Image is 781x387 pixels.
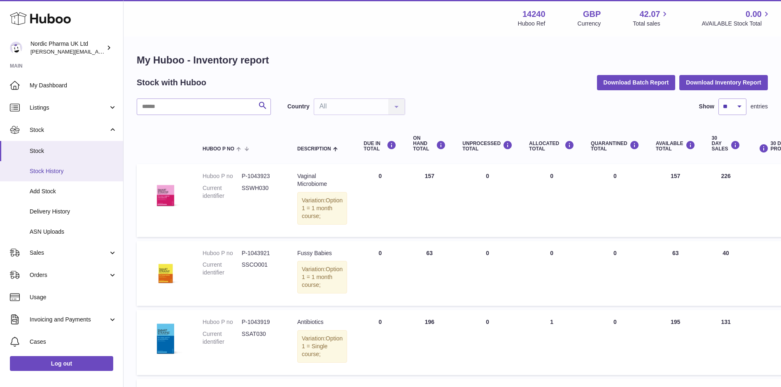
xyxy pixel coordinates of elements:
[529,141,574,152] div: ALLOCATED Total
[203,261,242,277] dt: Current identifier
[242,184,281,200] dd: SSWH030
[454,310,521,375] td: 0
[751,103,768,110] span: entries
[30,338,117,346] span: Cases
[297,172,347,188] div: Vaginal Microbiome
[203,249,242,257] dt: Huboo P no
[203,184,242,200] dt: Current identifier
[679,75,768,90] button: Download Inventory Report
[597,75,676,90] button: Download Batch Report
[583,9,601,20] strong: GBP
[30,188,117,195] span: Add Stock
[137,77,206,88] h2: Stock with Huboo
[242,172,281,180] dd: P-1043923
[297,192,347,225] div: Variation:
[203,146,234,152] span: Huboo P no
[30,271,108,279] span: Orders
[521,310,583,375] td: 1
[30,293,117,301] span: Usage
[454,241,521,306] td: 0
[633,20,669,28] span: Total sales
[145,249,186,291] img: product image
[712,136,740,152] div: 30 DAY SALES
[639,9,660,20] span: 42.07
[462,141,513,152] div: UNPROCESSED Total
[203,330,242,346] dt: Current identifier
[648,310,704,375] td: 195
[405,241,454,306] td: 63
[613,173,617,179] span: 0
[297,249,347,257] div: Fussy Babies
[699,103,714,110] label: Show
[30,40,105,56] div: Nordic Pharma UK Ltd
[297,318,347,326] div: Antibiotics
[145,318,186,359] img: product image
[633,9,669,28] a: 42.07 Total sales
[145,172,186,213] img: product image
[702,20,771,28] span: AVAILABLE Stock Total
[355,310,405,375] td: 0
[287,103,310,110] label: Country
[302,335,343,357] span: Option 1 = Single course;
[203,172,242,180] dt: Huboo P no
[30,82,117,89] span: My Dashboard
[137,54,768,67] h1: My Huboo - Inventory report
[30,126,108,134] span: Stock
[30,208,117,216] span: Delivery History
[704,241,748,306] td: 40
[702,9,771,28] a: 0.00 AVAILABLE Stock Total
[405,164,454,237] td: 157
[30,104,108,112] span: Listings
[302,197,343,219] span: Option 1 = 1 month course;
[242,330,281,346] dd: SSAT030
[10,42,22,54] img: joe.plant@parapharmdev.com
[242,261,281,277] dd: SSCO001
[297,146,331,152] span: Description
[242,318,281,326] dd: P-1043919
[648,164,704,237] td: 157
[242,249,281,257] dd: P-1043921
[405,310,454,375] td: 196
[518,20,546,28] div: Huboo Ref
[30,228,117,236] span: ASN Uploads
[521,241,583,306] td: 0
[746,9,762,20] span: 0.00
[203,318,242,326] dt: Huboo P no
[30,48,165,55] span: [PERSON_NAME][EMAIL_ADDRESS][DOMAIN_NAME]
[297,261,347,293] div: Variation:
[454,164,521,237] td: 0
[30,249,108,257] span: Sales
[10,356,113,371] a: Log out
[522,9,546,20] strong: 14240
[355,241,405,306] td: 0
[591,141,639,152] div: QUARANTINED Total
[413,136,446,152] div: ON HAND Total
[656,141,695,152] div: AVAILABLE Total
[302,266,343,288] span: Option 1 = 1 month course;
[704,164,748,237] td: 226
[30,167,117,175] span: Stock History
[364,141,396,152] div: DUE IN TOTAL
[613,250,617,256] span: 0
[297,330,347,363] div: Variation:
[30,147,117,155] span: Stock
[648,241,704,306] td: 63
[521,164,583,237] td: 0
[613,319,617,325] span: 0
[30,316,108,324] span: Invoicing and Payments
[355,164,405,237] td: 0
[578,20,601,28] div: Currency
[704,310,748,375] td: 131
